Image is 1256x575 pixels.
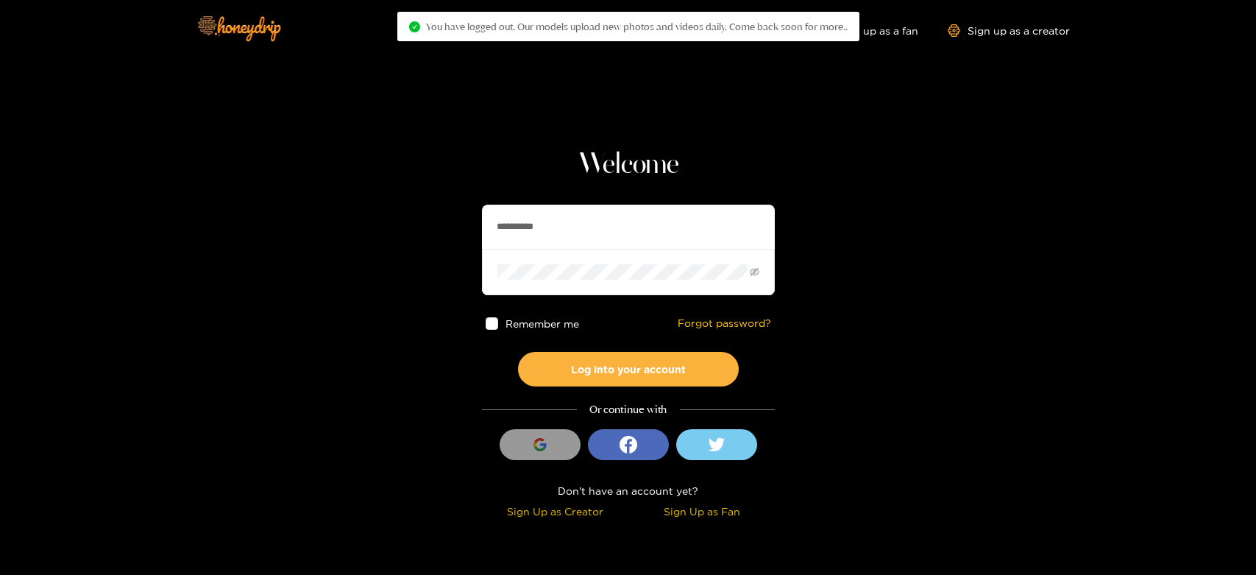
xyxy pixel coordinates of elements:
span: You have logged out. Our models upload new photos and videos daily. Come back soon for more.. [426,21,848,32]
a: Forgot password? [678,317,771,330]
span: eye-invisible [750,267,759,277]
a: Sign up as a fan [817,24,918,37]
div: Sign Up as Fan [632,503,771,520]
div: Or continue with [482,401,775,418]
button: Log into your account [518,352,739,387]
div: Don't have an account yet? [482,482,775,499]
span: Remember me [505,318,578,329]
h1: Welcome [482,147,775,183]
span: check-circle [409,21,420,32]
div: Sign Up as Creator [486,503,625,520]
a: Sign up as a creator [948,24,1070,37]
